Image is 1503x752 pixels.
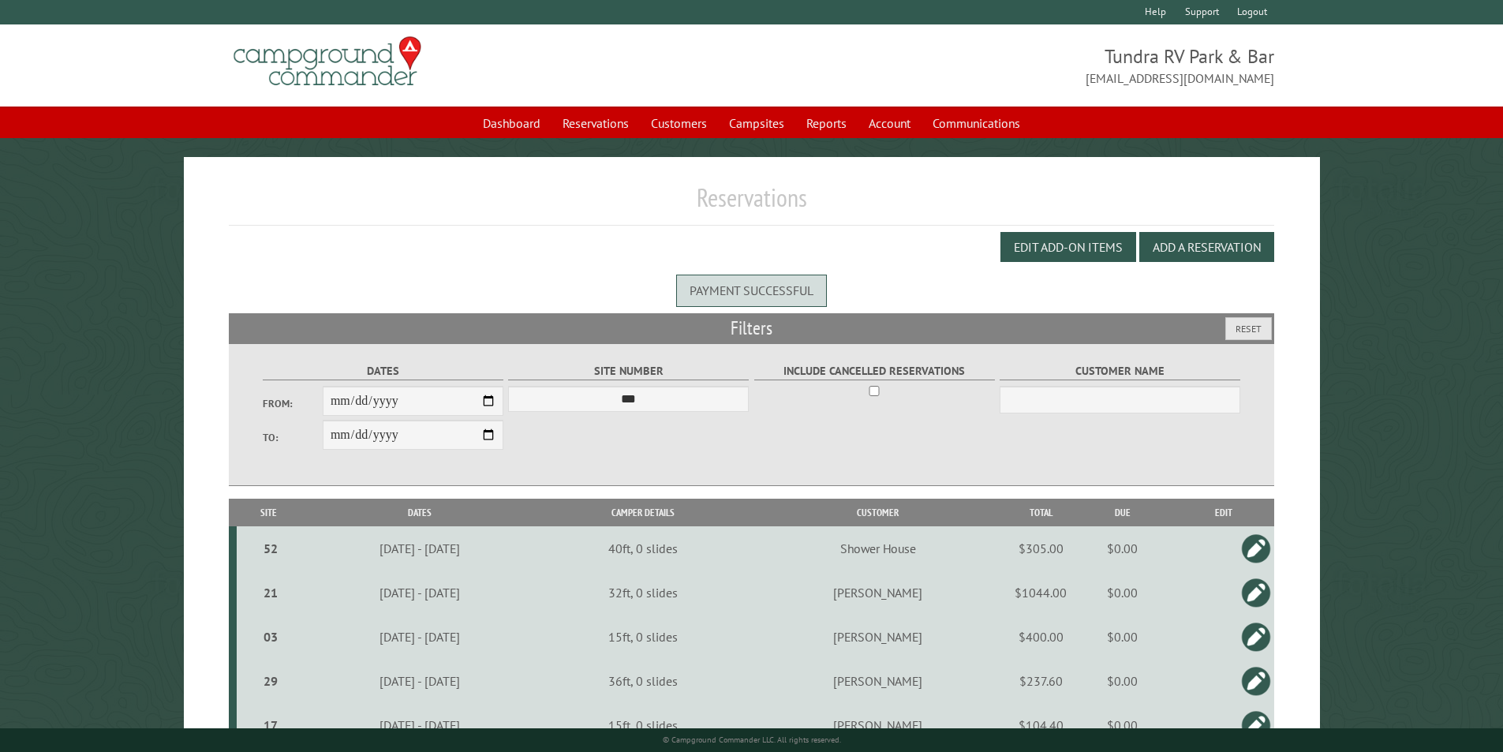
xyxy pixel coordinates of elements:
[923,108,1030,138] a: Communications
[1009,703,1072,748] td: $104.40
[303,673,537,689] div: [DATE] - [DATE]
[746,659,1009,703] td: [PERSON_NAME]
[797,108,856,138] a: Reports
[263,430,323,445] label: To:
[746,499,1009,526] th: Customer
[754,362,995,380] label: Include Cancelled Reservations
[301,499,539,526] th: Dates
[303,717,537,733] div: [DATE] - [DATE]
[229,31,426,92] img: Campground Commander
[1139,232,1274,262] button: Add a Reservation
[1172,499,1274,526] th: Edit
[1072,526,1172,571] td: $0.00
[229,182,1275,226] h1: Reservations
[243,541,298,556] div: 52
[508,362,749,380] label: Site Number
[746,571,1009,615] td: [PERSON_NAME]
[303,541,537,556] div: [DATE] - [DATE]
[1009,526,1072,571] td: $305.00
[1072,615,1172,659] td: $0.00
[553,108,638,138] a: Reservations
[1000,362,1240,380] label: Customer Name
[303,629,537,645] div: [DATE] - [DATE]
[720,108,794,138] a: Campsites
[243,717,298,733] div: 17
[303,585,537,600] div: [DATE] - [DATE]
[263,396,323,411] label: From:
[243,585,298,600] div: 21
[1072,659,1172,703] td: $0.00
[539,659,746,703] td: 36ft, 0 slides
[752,43,1275,88] span: Tundra RV Park & Bar [EMAIL_ADDRESS][DOMAIN_NAME]
[859,108,920,138] a: Account
[237,499,301,526] th: Site
[746,703,1009,748] td: [PERSON_NAME]
[746,615,1009,659] td: [PERSON_NAME]
[1225,317,1272,340] button: Reset
[229,313,1275,343] h2: Filters
[263,362,503,380] label: Dates
[1000,232,1136,262] button: Edit Add-on Items
[539,526,746,571] td: 40ft, 0 slides
[663,735,841,745] small: © Campground Commander LLC. All rights reserved.
[1072,499,1172,526] th: Due
[539,499,746,526] th: Camper Details
[1009,499,1072,526] th: Total
[1072,703,1172,748] td: $0.00
[539,571,746,615] td: 32ft, 0 slides
[1072,571,1172,615] td: $0.00
[539,615,746,659] td: 15ft, 0 slides
[1009,571,1072,615] td: $1044.00
[676,275,827,306] div: Payment successful
[641,108,716,138] a: Customers
[746,526,1009,571] td: Shower House
[473,108,550,138] a: Dashboard
[1009,659,1072,703] td: $237.60
[243,629,298,645] div: 03
[1009,615,1072,659] td: $400.00
[243,673,298,689] div: 29
[539,703,746,748] td: 15ft, 0 slides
